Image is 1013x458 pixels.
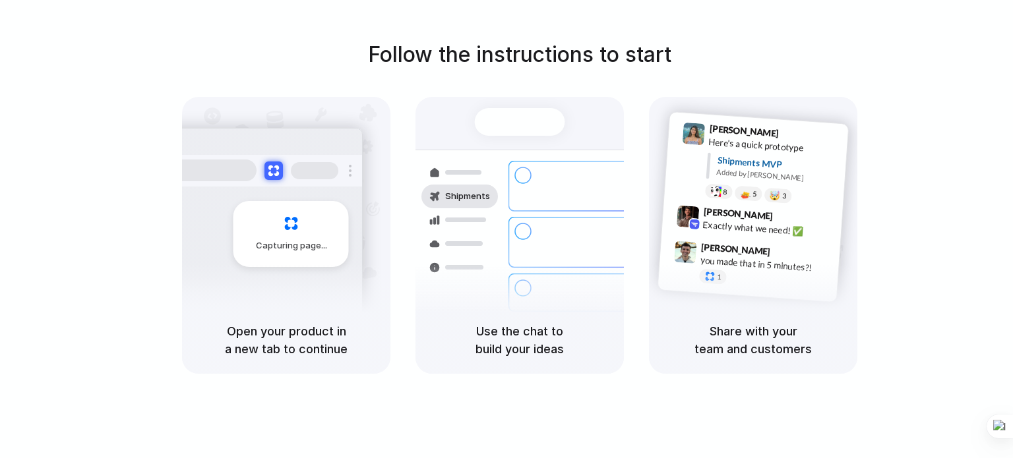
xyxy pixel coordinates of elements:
[431,322,608,358] h5: Use the chat to build your ideas
[256,239,329,252] span: Capturing page
[702,217,834,240] div: Exactly what we need! ✅
[445,190,490,203] span: Shipments
[723,188,727,195] span: 8
[716,167,838,186] div: Added by [PERSON_NAME]
[774,246,801,262] span: 9:47 AM
[783,127,810,143] span: 9:41 AM
[777,210,804,226] span: 9:42 AM
[752,190,757,197] span: 5
[782,192,787,200] span: 3
[703,204,773,223] span: [PERSON_NAME]
[198,322,375,358] h5: Open your product in a new tab to continue
[717,153,839,175] div: Shipments MVP
[709,121,779,140] span: [PERSON_NAME]
[708,134,840,157] div: Here's a quick prototype
[770,190,781,200] div: 🤯
[665,322,842,358] h5: Share with your team and customers
[701,239,771,258] span: [PERSON_NAME]
[700,253,832,275] div: you made that in 5 minutes?!
[717,273,721,281] span: 1
[368,39,671,71] h1: Follow the instructions to start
